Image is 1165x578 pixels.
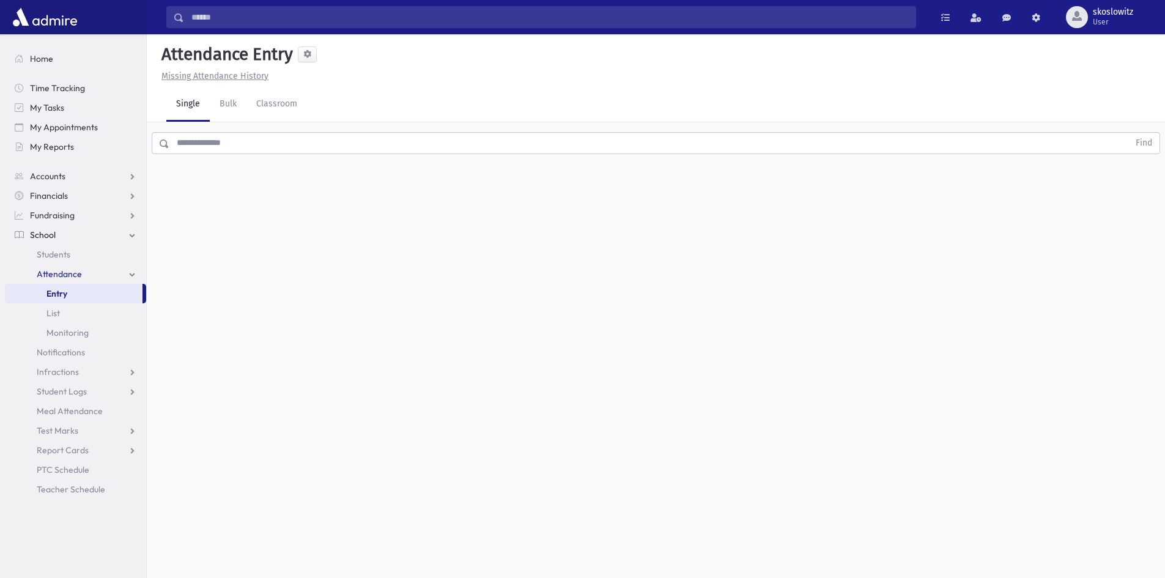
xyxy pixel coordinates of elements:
a: Report Cards [5,440,146,460]
a: Single [166,87,210,122]
span: User [1093,17,1133,27]
a: PTC Schedule [5,460,146,480]
img: AdmirePro [10,5,80,29]
span: Attendance [37,269,82,280]
span: Financials [30,190,68,201]
span: My Tasks [30,102,64,113]
a: Monitoring [5,323,146,343]
a: Test Marks [5,421,146,440]
a: My Appointments [5,117,146,137]
span: PTC Schedule [37,464,89,475]
span: School [30,229,56,240]
u: Missing Attendance History [161,71,268,81]
a: Teacher Schedule [5,480,146,499]
a: Attendance [5,264,146,284]
span: Time Tracking [30,83,85,94]
span: My Appointments [30,122,98,133]
span: Students [37,249,70,260]
button: Find [1128,133,1159,154]
span: Report Cards [37,445,89,456]
a: Financials [5,186,146,206]
a: List [5,303,146,323]
span: Notifications [37,347,85,358]
span: Teacher Schedule [37,484,105,495]
span: Student Logs [37,386,87,397]
a: Fundraising [5,206,146,225]
a: School [5,225,146,245]
span: Monitoring [46,327,89,338]
span: List [46,308,60,319]
span: Test Marks [37,425,78,436]
span: Entry [46,288,67,299]
span: My Reports [30,141,74,152]
a: Classroom [246,87,307,122]
span: skoslowitz [1093,7,1133,17]
span: Meal Attendance [37,406,103,417]
a: Home [5,49,146,69]
a: Notifications [5,343,146,362]
span: Infractions [37,366,79,377]
span: Fundraising [30,210,75,221]
a: My Reports [5,137,146,157]
a: Students [5,245,146,264]
span: Home [30,53,53,64]
a: Entry [5,284,142,303]
a: Missing Attendance History [157,71,268,81]
a: Infractions [5,362,146,382]
a: Meal Attendance [5,401,146,421]
a: Accounts [5,166,146,186]
span: Accounts [30,171,65,182]
h5: Attendance Entry [157,44,293,65]
a: My Tasks [5,98,146,117]
input: Search [184,6,915,28]
a: Time Tracking [5,78,146,98]
a: Bulk [210,87,246,122]
a: Student Logs [5,382,146,401]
